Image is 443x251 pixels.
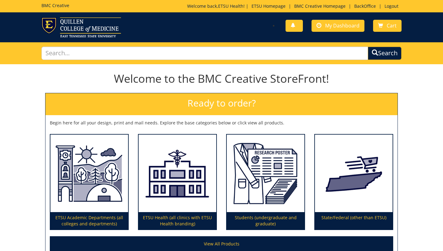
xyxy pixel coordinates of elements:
[218,3,243,9] a: ETSU Health
[227,135,304,230] a: Students (undergraduate and graduate)
[139,212,216,229] p: ETSU Health (all clinics with ETSU Health branding)
[315,135,393,230] a: State/Federal (other than ETSU)
[381,3,402,9] a: Logout
[315,212,393,229] p: State/Federal (other than ETSU)
[139,135,216,230] a: ETSU Health (all clinics with ETSU Health branding)
[312,20,364,32] a: My Dashboard
[368,47,402,60] button: Search
[50,135,128,212] img: ETSU Academic Departments (all colleges and departments)
[50,135,128,230] a: ETSU Academic Departments (all colleges and departments)
[45,93,398,115] h2: Ready to order?
[227,135,304,212] img: Students (undergraduate and graduate)
[315,135,393,212] img: State/Federal (other than ETSU)
[41,3,69,8] h5: BMC Creative
[41,17,121,37] img: ETSU logo
[248,3,289,9] a: ETSU Homepage
[187,3,402,9] p: Welcome back, ! | | | |
[45,73,398,85] h1: Welcome to the BMC Creative StoreFront!
[291,3,349,9] a: BMC Creative Homepage
[373,20,402,32] a: Cart
[50,212,128,229] p: ETSU Academic Departments (all colleges and departments)
[351,3,379,9] a: BackOffice
[50,120,393,126] p: Begin here for all your design, print and mail needs. Explore the base categories below or click ...
[325,22,359,29] span: My Dashboard
[227,212,304,229] p: Students (undergraduate and graduate)
[41,47,368,60] input: Search...
[387,22,397,29] span: Cart
[139,135,216,212] img: ETSU Health (all clinics with ETSU Health branding)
